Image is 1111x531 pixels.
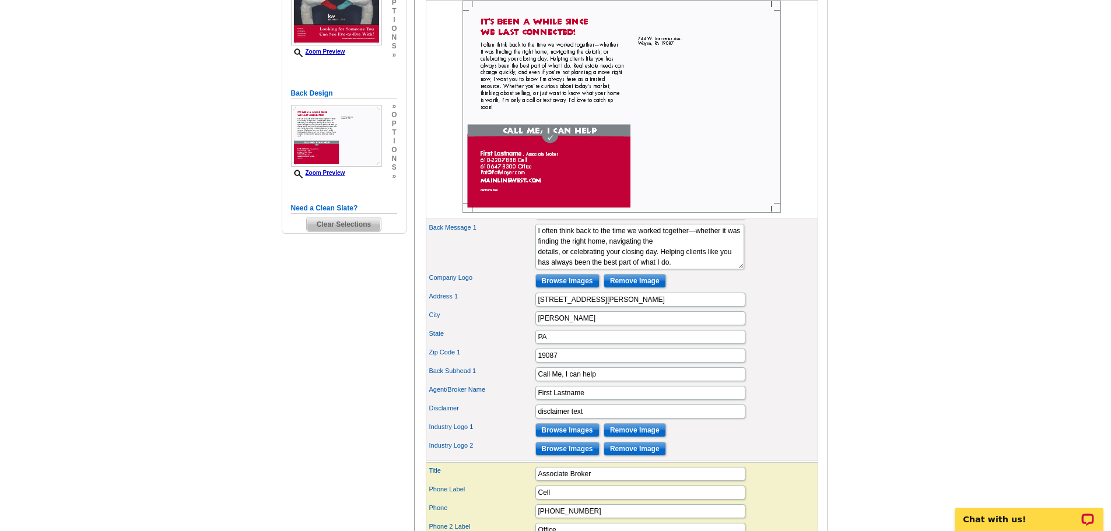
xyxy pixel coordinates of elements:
textarea: I often think back to the time we worked together—whether it was finding the right home, navigati... [535,224,744,269]
a: Zoom Preview [291,48,345,55]
input: Browse Images [535,423,600,437]
iframe: LiveChat chat widget [947,494,1111,531]
span: » [391,172,397,181]
label: Back Subhead 1 [429,366,534,376]
span: s [391,163,397,172]
label: Disclaimer [429,403,534,413]
span: t [391,7,397,16]
label: Zip Code 1 [429,347,534,357]
img: Z18892204_00001_2.jpg [462,1,781,213]
span: o [391,24,397,33]
span: Clear Selections [307,217,381,231]
input: Browse Images [535,274,600,288]
span: s [391,42,397,51]
label: Company Logo [429,273,534,283]
img: Z18892204_00001_2.jpg [291,105,382,167]
span: p [391,119,397,128]
span: n [391,33,397,42]
span: » [391,102,397,111]
label: State [429,329,534,339]
input: Remove Image [604,442,666,456]
h5: Back Design [291,88,397,99]
label: City [429,310,534,320]
label: Address 1 [429,291,534,301]
span: » [391,51,397,59]
span: o [391,111,397,119]
h5: Need a Clean Slate? [291,203,397,214]
span: o [391,146,397,154]
a: Zoom Preview [291,170,345,176]
label: Agent/Broker Name [429,385,534,395]
label: Industry Logo 2 [429,441,534,451]
label: Phone Label [429,484,534,494]
input: Remove Image [604,274,666,288]
input: Remove Image [604,423,666,437]
span: n [391,154,397,163]
span: t [391,128,397,137]
span: i [391,137,397,146]
label: Phone [429,503,534,513]
label: Back Message 1 [429,223,534,233]
label: Title [429,466,534,476]
span: i [391,16,397,24]
input: Browse Images [535,442,600,456]
label: Industry Logo 1 [429,422,534,432]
